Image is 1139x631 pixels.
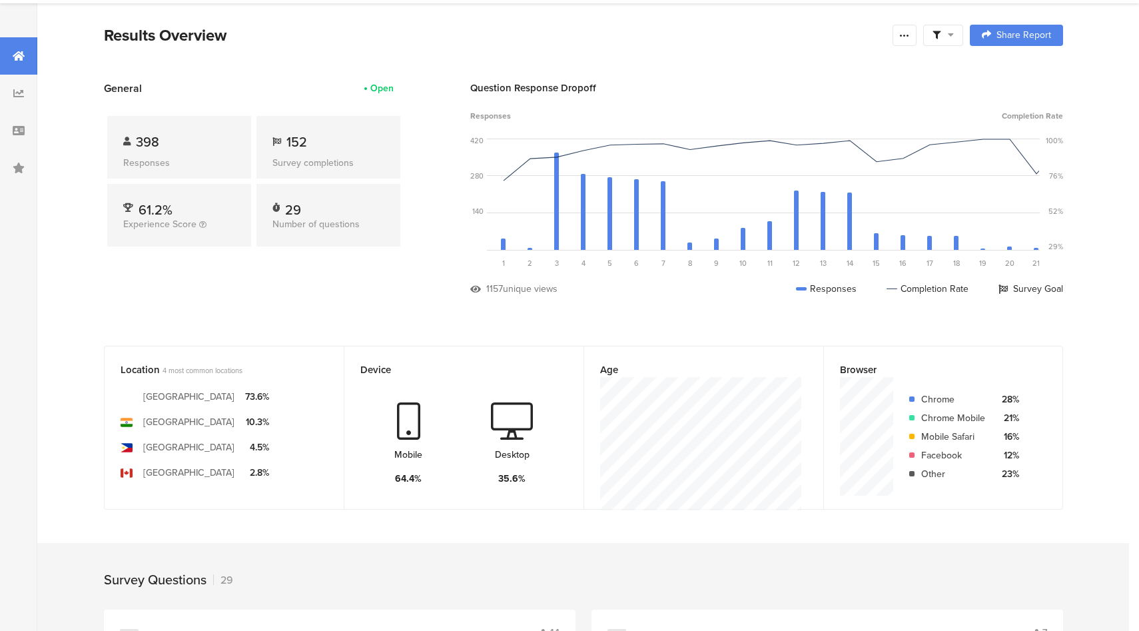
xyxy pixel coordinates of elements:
div: Open [370,81,394,95]
div: [GEOGRAPHIC_DATA] [143,415,234,429]
div: 10.3% [245,415,269,429]
span: 3 [555,258,559,269]
span: 2 [528,258,532,269]
div: 35.6% [498,472,526,486]
span: 21 [1032,258,1040,269]
span: 6 [634,258,639,269]
div: 4.5% [245,440,269,454]
div: Chrome [921,392,985,406]
span: 398 [136,132,159,152]
div: 16% [996,430,1019,444]
span: 17 [927,258,933,269]
span: 10 [739,258,747,269]
div: 1157 [486,282,503,296]
div: Chrome Mobile [921,411,985,425]
div: 21% [996,411,1019,425]
div: Survey completions [272,156,384,170]
span: 14 [847,258,853,269]
div: Survey Goal [998,282,1063,296]
span: 5 [607,258,612,269]
div: [GEOGRAPHIC_DATA] [143,466,234,480]
div: Results Overview [104,23,886,47]
span: 12 [793,258,800,269]
div: 12% [996,448,1019,462]
span: 8 [688,258,692,269]
span: Share Report [996,31,1051,40]
span: 4 most common locations [163,365,242,376]
div: 64.4% [395,472,422,486]
span: 9 [714,258,719,269]
div: [GEOGRAPHIC_DATA] [143,390,234,404]
div: Responses [123,156,235,170]
span: 20 [1005,258,1014,269]
span: 4 [581,258,585,269]
span: 7 [661,258,665,269]
span: 61.2% [139,200,173,220]
span: 13 [820,258,827,269]
div: Question Response Dropoff [470,81,1063,95]
div: 73.6% [245,390,269,404]
span: Number of questions [272,217,360,231]
span: Completion Rate [1002,110,1063,122]
span: 152 [286,132,307,152]
div: 23% [996,467,1019,481]
div: Other [921,467,985,481]
div: 100% [1046,135,1063,146]
span: 16 [899,258,907,269]
div: unique views [503,282,558,296]
span: Responses [470,110,511,122]
div: 76% [1049,171,1063,181]
div: 420 [470,135,484,146]
div: 280 [470,171,484,181]
div: 52% [1048,206,1063,217]
div: Location [121,362,306,377]
div: 2.8% [245,466,269,480]
span: 11 [767,258,773,269]
div: 29% [1048,241,1063,252]
div: Responses [796,282,857,296]
div: Age [600,362,785,377]
span: 1 [502,258,505,269]
span: 18 [953,258,960,269]
div: Desktop [495,448,530,462]
span: Experience Score [123,217,196,231]
span: 15 [873,258,880,269]
span: General [104,81,142,96]
div: Mobile [394,448,422,462]
div: 29 [213,572,233,588]
div: Browser [840,362,1024,377]
div: Survey Questions [104,570,206,590]
span: 19 [979,258,986,269]
div: Device [360,362,546,377]
div: 29 [285,200,301,213]
div: Facebook [921,448,985,462]
div: 28% [996,392,1019,406]
div: Completion Rate [887,282,968,296]
div: [GEOGRAPHIC_DATA] [143,440,234,454]
div: Mobile Safari [921,430,985,444]
div: 140 [472,206,484,217]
